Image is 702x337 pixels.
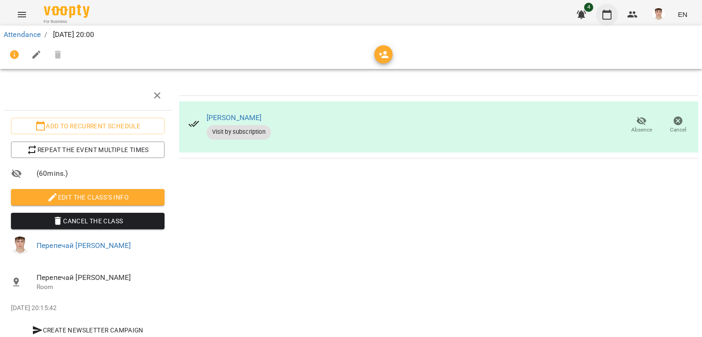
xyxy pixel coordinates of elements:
img: 8fe045a9c59afd95b04cf3756caf59e6.jpg [652,8,665,21]
button: Add to recurrent schedule [11,118,165,134]
button: Repeat the event multiple times [11,142,165,158]
li: / [44,29,47,40]
span: Cancel the class [18,216,157,226]
a: Перепечай [PERSON_NAME] [37,241,131,250]
span: Repeat the event multiple times [18,144,157,155]
span: Перепечай [PERSON_NAME] [37,272,165,283]
img: Voopty Logo [44,5,90,18]
button: Cancel the class [11,213,165,229]
p: [DATE] 20:15:42 [11,304,165,313]
p: [DATE] 20:00 [51,29,95,40]
nav: breadcrumb [4,29,698,40]
span: 4 [584,3,593,12]
button: Cancel [660,112,697,138]
a: [PERSON_NAME] [207,113,262,122]
span: Create Newsletter Campaign [15,325,161,336]
span: Absence [631,126,652,134]
button: Absence [623,112,660,138]
span: Cancel [670,126,686,134]
span: For Business [44,19,90,25]
img: 8fe045a9c59afd95b04cf3756caf59e6.jpg [11,237,29,255]
span: ( 60 mins. ) [37,168,165,179]
button: Edit the class's Info [11,189,165,205]
span: Visit by subscription [207,128,271,136]
button: Menu [11,4,33,26]
span: EN [678,10,687,19]
span: Add to recurrent schedule [18,121,157,132]
span: Edit the class's Info [18,192,157,203]
a: Attendance [4,30,41,39]
button: EN [674,6,691,23]
p: Room [37,283,165,292]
